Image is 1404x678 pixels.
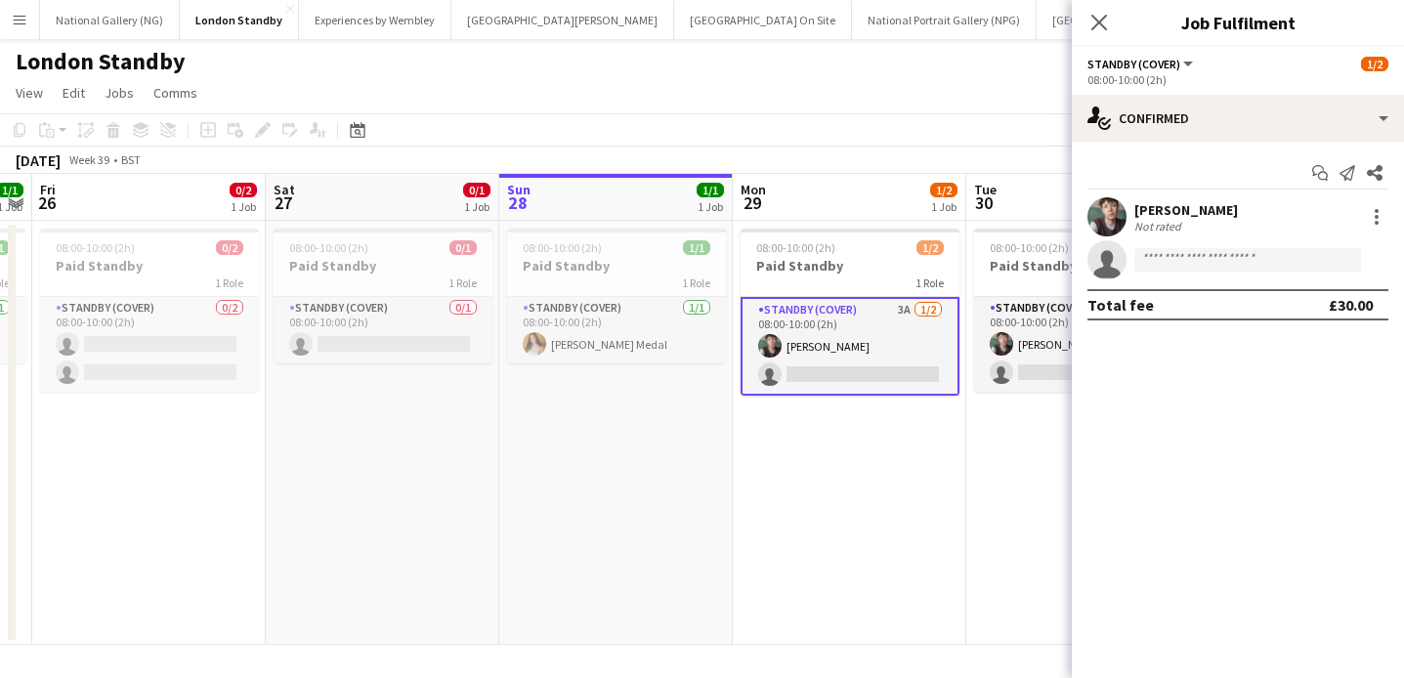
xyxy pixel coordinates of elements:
[449,240,477,255] span: 0/1
[1361,57,1388,71] span: 1/2
[674,1,852,39] button: [GEOGRAPHIC_DATA] On Site
[507,229,726,363] app-job-card: 08:00-10:00 (2h)1/1Paid Standby1 RoleStandby (cover)1/108:00-10:00 (2h)[PERSON_NAME] Medal
[990,240,1069,255] span: 08:00-10:00 (2h)
[931,199,957,214] div: 1 Job
[741,229,959,396] app-job-card: 08:00-10:00 (2h)1/2Paid Standby1 RoleStandby (cover)3A1/208:00-10:00 (2h)[PERSON_NAME]
[1087,57,1196,71] button: Standby (cover)
[1072,95,1404,142] div: Confirmed
[289,240,368,255] span: 08:00-10:00 (2h)
[451,1,674,39] button: [GEOGRAPHIC_DATA][PERSON_NAME]
[1087,57,1180,71] span: Standby (cover)
[1329,295,1373,315] div: £30.00
[504,191,531,214] span: 28
[40,1,180,39] button: National Gallery (NG)
[64,152,113,167] span: Week 39
[1072,10,1404,35] h3: Job Fulfilment
[974,257,1193,275] h3: Paid Standby
[507,181,531,198] span: Sun
[971,191,997,214] span: 30
[683,240,710,255] span: 1/1
[230,183,257,197] span: 0/2
[40,229,259,392] app-job-card: 08:00-10:00 (2h)0/2Paid Standby1 RoleStandby (cover)0/208:00-10:00 (2h)
[1087,295,1154,315] div: Total fee
[274,257,492,275] h3: Paid Standby
[697,183,724,197] span: 1/1
[852,1,1037,39] button: National Portrait Gallery (NPG)
[8,80,51,106] a: View
[16,150,61,170] div: [DATE]
[915,275,944,290] span: 1 Role
[271,191,295,214] span: 27
[63,84,85,102] span: Edit
[40,297,259,392] app-card-role: Standby (cover)0/208:00-10:00 (2h)
[682,275,710,290] span: 1 Role
[741,297,959,396] app-card-role: Standby (cover)3A1/208:00-10:00 (2h)[PERSON_NAME]
[274,181,295,198] span: Sat
[16,84,43,102] span: View
[738,191,766,214] span: 29
[1134,201,1238,219] div: [PERSON_NAME]
[741,181,766,198] span: Mon
[105,84,134,102] span: Jobs
[523,240,602,255] span: 08:00-10:00 (2h)
[507,257,726,275] h3: Paid Standby
[56,240,135,255] span: 08:00-10:00 (2h)
[507,297,726,363] app-card-role: Standby (cover)1/108:00-10:00 (2h)[PERSON_NAME] Medal
[448,275,477,290] span: 1 Role
[274,297,492,363] app-card-role: Standby (cover)0/108:00-10:00 (2h)
[40,181,56,198] span: Fri
[153,84,197,102] span: Comms
[55,80,93,106] a: Edit
[274,229,492,363] app-job-card: 08:00-10:00 (2h)0/1Paid Standby1 RoleStandby (cover)0/108:00-10:00 (2h)
[97,80,142,106] a: Jobs
[1087,72,1388,87] div: 08:00-10:00 (2h)
[37,191,56,214] span: 26
[40,257,259,275] h3: Paid Standby
[916,240,944,255] span: 1/2
[1037,1,1294,39] button: [GEOGRAPHIC_DATA] ([GEOGRAPHIC_DATA])
[463,183,490,197] span: 0/1
[180,1,299,39] button: London Standby
[464,199,489,214] div: 1 Job
[930,183,957,197] span: 1/2
[756,240,835,255] span: 08:00-10:00 (2h)
[216,240,243,255] span: 0/2
[299,1,451,39] button: Experiences by Wembley
[974,297,1193,392] app-card-role: Standby (cover)5A1/208:00-10:00 (2h)[PERSON_NAME]
[16,47,186,76] h1: London Standby
[698,199,723,214] div: 1 Job
[146,80,205,106] a: Comms
[1134,219,1185,233] div: Not rated
[215,275,243,290] span: 1 Role
[741,257,959,275] h3: Paid Standby
[231,199,256,214] div: 1 Job
[121,152,141,167] div: BST
[974,181,997,198] span: Tue
[974,229,1193,392] app-job-card: 08:00-10:00 (2h)1/2Paid Standby1 RoleStandby (cover)5A1/208:00-10:00 (2h)[PERSON_NAME]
